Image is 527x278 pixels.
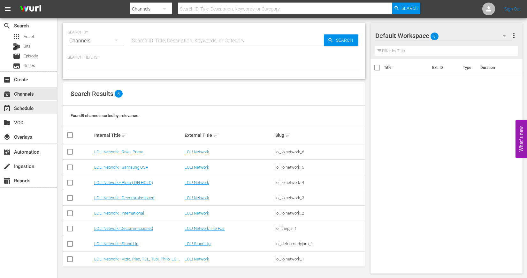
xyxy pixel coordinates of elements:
a: LOL! Network [185,195,209,200]
a: LOL! Network [185,150,209,154]
span: Episode [13,52,20,60]
span: Search [3,22,11,30]
span: menu [4,5,11,13]
a: LOL! Network [185,257,209,261]
span: 8 [115,90,123,98]
a: LOL! Network - Stand Up [94,241,138,246]
span: Overlays [3,133,11,141]
a: LOL! Network - Samsung USA [94,165,148,170]
span: Asset [13,33,20,40]
a: LOL! Network The PJs [185,226,225,231]
span: sort [122,132,127,138]
a: LOL! Network - Decommissioned [94,195,154,200]
div: lol_lolnetwork_1 [275,257,364,261]
a: Sign Out [504,6,521,11]
div: Bits [13,43,20,50]
a: LOL! Network - Pluto ( ON HOLD) [94,180,153,185]
th: Duration [477,59,515,77]
th: Title [384,59,429,77]
a: LOL! Stand Up [185,241,210,246]
div: lol_thepjs_1 [275,226,364,231]
span: sort [213,132,219,138]
a: LOL! Network: Decommissioned [94,226,153,231]
th: Ext. ID [428,59,459,77]
span: Asset [24,33,34,40]
span: Reports [3,177,11,185]
span: Automation [3,148,11,156]
a: LOL! Network [185,211,209,216]
button: more_vert [510,28,518,43]
span: VOD [3,119,11,127]
span: Episode [24,53,38,59]
p: Search Filters: [68,55,360,60]
span: Search [401,3,418,14]
div: lol_lolnetwork_2 [275,211,364,216]
a: LOL! Network [185,180,209,185]
button: Open Feedback Widget [516,120,527,158]
div: lol_lolnetwork_4 [275,180,364,185]
span: Bits [24,43,31,49]
span: Series [13,62,20,70]
span: Series [24,62,35,69]
a: LOL! Network - International [94,211,144,216]
span: Create [3,76,11,84]
a: LOL! Network - Roku, Prime [94,150,143,154]
span: Schedule [3,105,11,112]
div: Channels [68,32,124,50]
span: Ingestion [3,163,11,170]
div: External Title [185,131,273,139]
div: lol_lolnetwork_6 [275,150,364,154]
th: Type [459,59,477,77]
div: lol_lolnetwork_3 [275,195,364,200]
a: LOL! Network [185,165,209,170]
button: Search [324,34,358,46]
span: Search Results [71,90,113,98]
div: Default Workspace [375,27,512,45]
button: Search [392,3,420,14]
span: Channels [3,90,11,98]
span: more_vert [510,32,518,40]
span: Search [333,34,358,46]
span: Found 8 channels sorted by: relevance [71,113,138,118]
div: lol_lolnetwork_5 [275,165,364,170]
span: sort [285,132,291,138]
a: LOL! Network - Vizio, Plex, TCL, Tubi, Philo, LG, FireTV [94,257,180,266]
img: ans4CAIJ8jUAAAAAAAAAAAAAAAAAAAAAAAAgQb4GAAAAAAAAAAAAAAAAAAAAAAAAJMjXAAAAAAAAAAAAAAAAAAAAAAAAgAT5G... [15,2,46,17]
div: Slug [275,131,364,139]
div: lol_defcomedyjam_1 [275,241,364,246]
span: 0 [431,30,439,43]
div: Internal Title [94,131,183,139]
